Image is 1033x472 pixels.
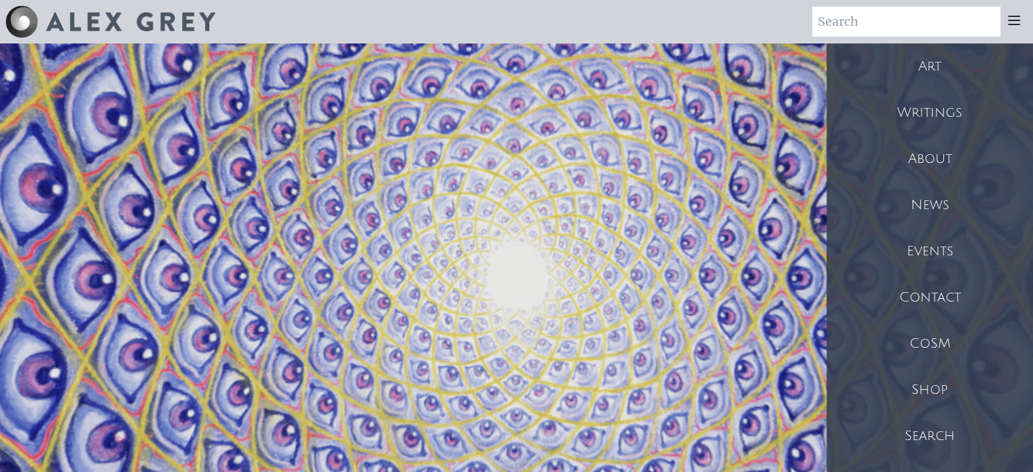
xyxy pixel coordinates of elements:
a: Contact [827,274,1033,321]
a: Search [827,413,1033,459]
input: Search [812,7,1000,37]
a: Art [827,43,1033,90]
a: About [827,136,1033,182]
a: Events [827,228,1033,274]
a: Writings [827,90,1033,136]
a: Shop [827,367,1033,413]
a: News [827,182,1033,228]
a: CoSM [827,321,1033,367]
